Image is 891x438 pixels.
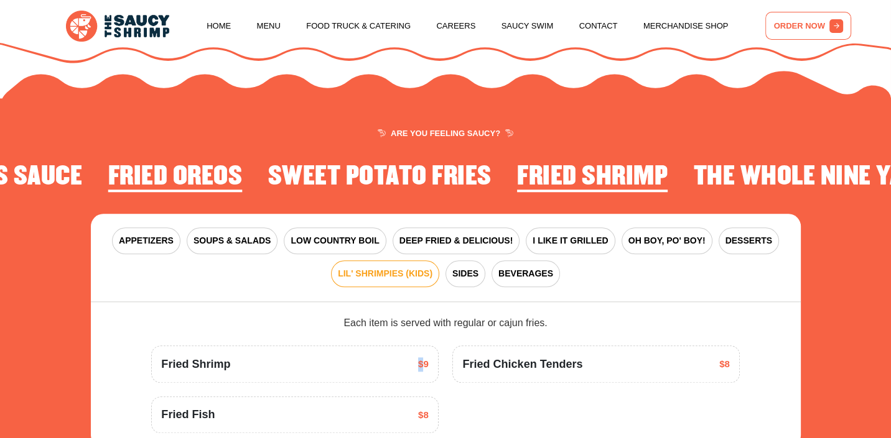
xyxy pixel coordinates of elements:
[628,234,706,247] span: OH BOY, PO' BOY!
[331,260,439,287] button: LIL' SHRIMPIES (KIDS)
[257,2,281,50] a: Menu
[492,260,560,287] button: BEVERAGES
[399,234,513,247] span: DEEP FRIED & DELICIOUS!
[306,2,411,50] a: Food Truck & Catering
[719,227,779,254] button: DESSERTS
[338,267,432,280] span: LIL' SHRIMPIES (KIDS)
[112,227,180,254] button: APPETIZERS
[161,356,230,373] span: Fried Shrimp
[452,267,478,280] span: SIDES
[445,260,485,287] button: SIDES
[579,2,618,50] a: Contact
[284,227,386,254] button: LOW COUNTRY BOIL
[119,234,174,247] span: APPETIZERS
[268,162,492,195] li: 4 of 4
[151,316,739,331] div: Each item is served with regular or cajun fries.
[533,234,608,247] span: I LIKE IT GRILLED
[725,234,772,247] span: DESSERTS
[108,162,243,195] li: 3 of 4
[378,129,513,137] span: ARE YOU FEELING SAUCY?
[765,12,851,40] a: ORDER NOW
[526,227,615,254] button: I LIKE IT GRILLED
[517,162,668,191] h2: Fried Shrimp
[393,227,520,254] button: DEEP FRIED & DELICIOUS!
[517,162,668,195] li: 1 of 4
[194,234,271,247] span: SOUPS & SALADS
[161,406,215,423] span: Fried Fish
[291,234,379,247] span: LOW COUNTRY BOIL
[108,162,243,191] h2: Fried Oreos
[66,11,169,42] img: logo
[207,2,231,50] a: Home
[719,357,730,372] span: $8
[622,227,712,254] button: OH BOY, PO' BOY!
[268,162,492,191] h2: Sweet Potato Fries
[501,2,554,50] a: Saucy Swim
[187,227,278,254] button: SOUPS & SALADS
[462,356,582,373] span: Fried Chicken Tenders
[643,2,729,50] a: Merchandise Shop
[418,357,429,372] span: $9
[418,408,429,422] span: $8
[498,267,553,280] span: BEVERAGES
[436,2,475,50] a: Careers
